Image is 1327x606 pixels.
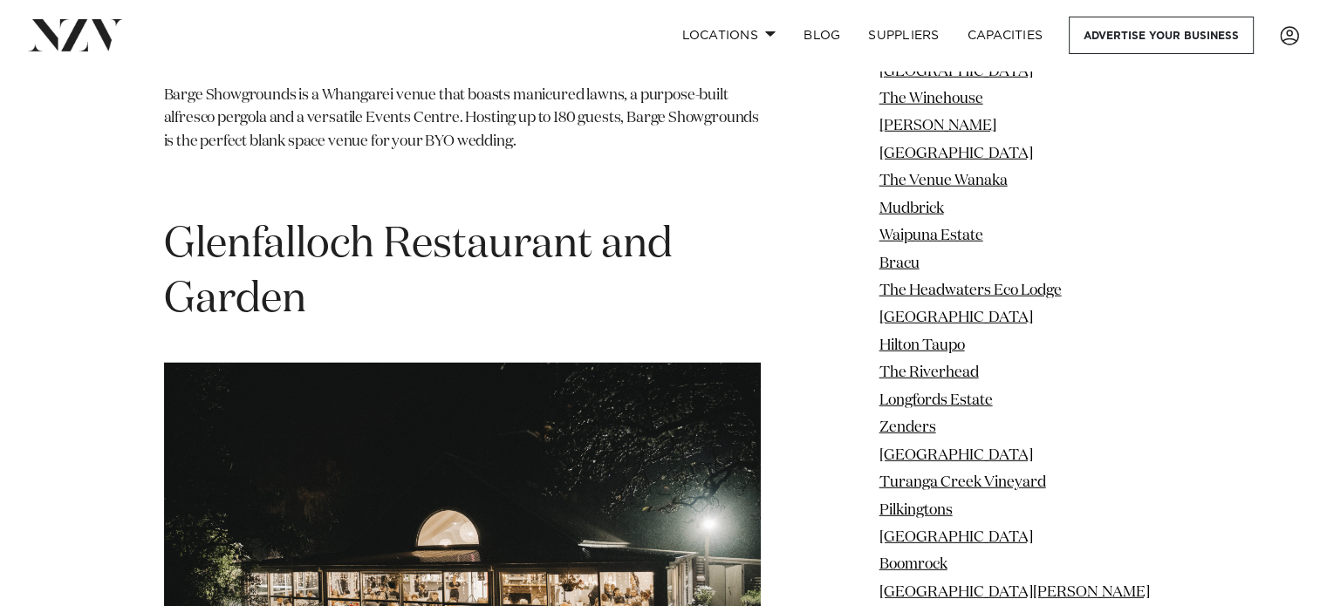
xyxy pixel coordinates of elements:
[790,17,854,54] a: BLOG
[879,503,953,518] a: Pilkingtons
[879,338,965,353] a: Hilton Taupo
[879,365,979,380] a: The Riverhead
[164,85,761,153] p: Barge Showgrounds is a Whangarei venue that boasts manicured lawns, a purpose-built alfresco perg...
[879,557,947,572] a: Boomrock
[1069,17,1254,54] a: Advertise your business
[879,65,1033,79] a: [GEOGRAPHIC_DATA]
[879,393,993,408] a: Longfords Estate
[164,224,673,321] span: Glenfalloch Restaurant and Garden
[879,448,1033,463] a: [GEOGRAPHIC_DATA]
[28,19,123,51] img: nzv-logo.png
[879,119,996,133] a: [PERSON_NAME]
[879,283,1062,298] a: The Headwaters Eco Lodge
[954,17,1057,54] a: Capacities
[879,201,944,216] a: Mudbrick
[879,475,1046,490] a: Turanga Creek Vineyard
[879,228,983,243] a: Waipuna Estate
[667,17,790,54] a: Locations
[879,256,920,271] a: Bracu
[879,585,1150,600] a: [GEOGRAPHIC_DATA][PERSON_NAME]
[879,310,1033,325] a: [GEOGRAPHIC_DATA]
[879,146,1033,161] a: [GEOGRAPHIC_DATA]
[879,92,983,106] a: The Winehouse
[854,17,953,54] a: SUPPLIERS
[879,530,1033,545] a: [GEOGRAPHIC_DATA]
[879,420,936,435] a: Zenders
[879,174,1008,188] a: The Venue Wanaka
